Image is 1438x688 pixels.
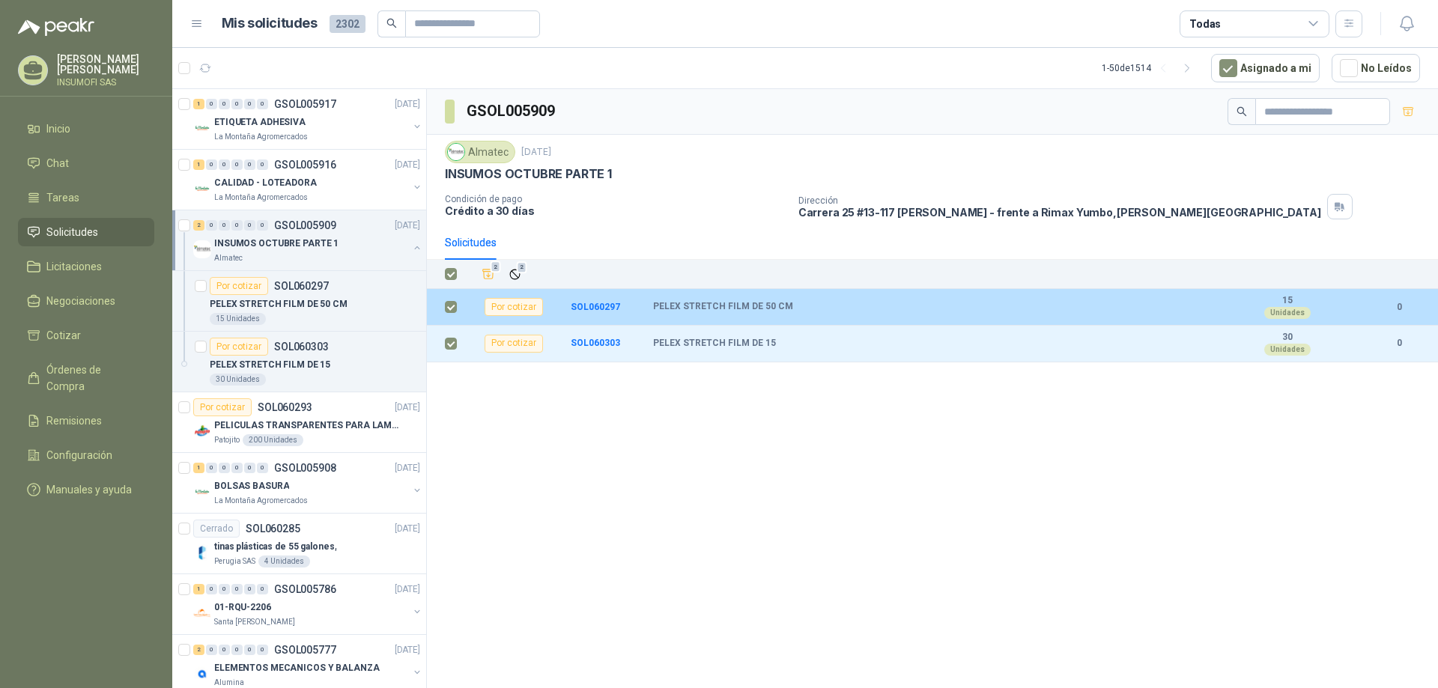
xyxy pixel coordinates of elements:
div: 4 Unidades [258,555,310,567]
a: Por cotizarSOL060303PELEX STRETCH FILM DE 1530 Unidades [172,332,426,392]
img: Company Logo [193,483,211,501]
img: Company Logo [193,422,211,440]
p: La Montaña Agromercados [214,192,308,204]
p: SOL060297 [274,281,329,291]
a: Tareas [18,183,154,212]
p: CALIDAD - LOTEADORA [214,176,317,190]
p: PELEX STRETCH FILM DE 15 [210,358,330,372]
div: 0 [257,220,268,231]
div: Unidades [1264,307,1311,319]
span: search [386,18,397,28]
p: GSOL005917 [274,99,336,109]
p: Condición de pago [445,194,786,204]
b: PELEX STRETCH FILM DE 50 CM [653,301,793,313]
button: Ignorar [505,264,525,284]
p: [DATE] [395,219,420,233]
div: 0 [206,584,217,594]
p: [DATE] [395,158,420,172]
p: Almatec [214,252,243,264]
span: 2 [517,261,527,273]
a: Por cotizarSOL060293[DATE] Company LogoPELICULAS TRANSPARENTES PARA LAMINADO EN CALIENTEPatojito2... [172,392,426,453]
div: Por cotizar [210,338,268,356]
p: GSOL005777 [274,645,336,655]
div: 0 [231,220,243,231]
a: Chat [18,149,154,177]
div: 1 [193,584,204,594]
div: 0 [231,99,243,109]
p: [DATE] [395,461,420,475]
div: 0 [231,584,243,594]
p: Dirección [798,195,1321,206]
img: Company Logo [193,180,211,198]
div: 1 [193,99,204,109]
span: Cotizar [46,327,81,344]
a: Configuración [18,441,154,469]
div: 0 [206,99,217,109]
div: 0 [231,645,243,655]
a: 1 0 0 0 0 0 GSOL005786[DATE] Company Logo01-RQU-2206Santa [PERSON_NAME] [193,580,423,628]
p: ELEMENTOS MECANICOS Y BALANZA [214,661,380,675]
div: 0 [257,463,268,473]
div: 0 [244,645,255,655]
a: Por cotizarSOL060297PELEX STRETCH FILM DE 50 CM15 Unidades [172,271,426,332]
div: Solicitudes [445,234,497,251]
p: Santa [PERSON_NAME] [214,616,295,628]
div: 0 [219,159,230,170]
div: 0 [244,584,255,594]
div: Por cotizar [485,298,543,316]
b: 0 [1378,300,1420,314]
b: 15 [1236,295,1339,307]
span: Inicio [46,121,70,137]
p: La Montaña Agromercados [214,495,308,507]
div: 0 [219,220,230,231]
b: SOL060297 [571,302,620,312]
a: Licitaciones [18,252,154,281]
div: 0 [231,159,243,170]
img: Company Logo [193,665,211,683]
a: Negociaciones [18,287,154,315]
p: Patojito [214,434,240,446]
span: Órdenes de Compra [46,362,140,395]
a: Remisiones [18,407,154,435]
p: Perugia SAS [214,555,255,567]
span: 2302 [330,15,365,33]
b: 0 [1378,336,1420,350]
div: 0 [206,220,217,231]
div: Por cotizar [210,277,268,295]
div: 1 [193,463,204,473]
p: GSOL005916 [274,159,336,170]
div: 0 [219,645,230,655]
p: GSOL005908 [274,463,336,473]
p: [DATE] [395,643,420,657]
div: 0 [257,99,268,109]
p: GSOL005786 [274,584,336,594]
h1: Mis solicitudes [222,13,318,34]
button: Asignado a mi [1211,54,1320,82]
a: 1 0 0 0 0 0 GSOL005916[DATE] Company LogoCALIDAD - LOTEADORALa Montaña Agromercados [193,156,423,204]
p: [DATE] [395,582,420,597]
img: Company Logo [193,119,211,137]
p: [DATE] [395,522,420,536]
span: Licitaciones [46,258,102,275]
b: 30 [1236,332,1339,344]
a: SOL060303 [571,338,620,348]
p: La Montaña Agromercados [214,131,308,143]
span: Chat [46,155,69,171]
img: Company Logo [448,144,464,160]
span: Solicitudes [46,224,98,240]
p: SOL060293 [258,402,312,413]
a: Manuales y ayuda [18,475,154,504]
span: Manuales y ayuda [46,481,132,498]
p: PELICULAS TRANSPARENTES PARA LAMINADO EN CALIENTE [214,418,401,433]
span: Tareas [46,189,79,206]
span: Negociaciones [46,293,115,309]
span: 2 [491,261,501,273]
div: 2 [193,645,204,655]
div: 0 [219,584,230,594]
div: Unidades [1264,344,1311,356]
p: Crédito a 30 días [445,204,786,217]
a: Órdenes de Compra [18,356,154,401]
div: 0 [257,159,268,170]
img: Company Logo [193,604,211,622]
div: 15 Unidades [210,313,266,325]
